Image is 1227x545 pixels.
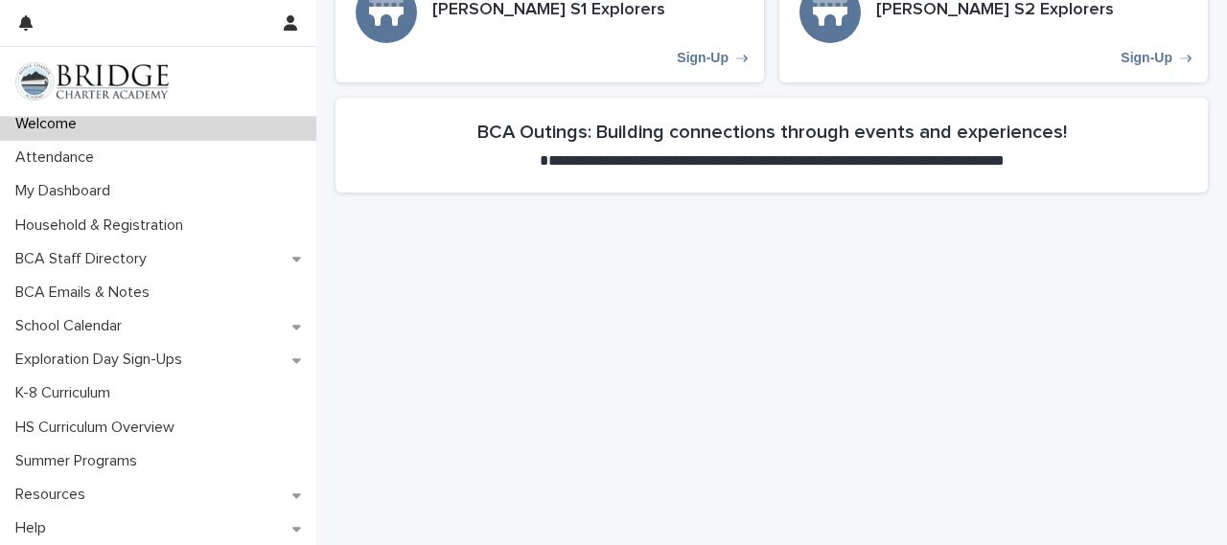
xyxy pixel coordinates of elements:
p: Household & Registration [8,216,198,235]
p: Exploration Day Sign-Ups [8,351,197,369]
img: V1C1m3IdTEidaUdm9Hs0 [15,62,169,101]
p: Resources [8,486,101,504]
p: Welcome [8,115,92,133]
p: Attendance [8,148,109,167]
p: BCA Staff Directory [8,250,162,268]
p: Summer Programs [8,452,152,470]
p: BCA Emails & Notes [8,284,165,302]
p: HS Curriculum Overview [8,419,190,437]
h2: BCA Outings: Building connections through events and experiences! [477,121,1067,144]
p: Sign-Up [677,50,729,66]
p: Help [8,519,61,537]
p: My Dashboard [8,182,126,200]
p: K-8 Curriculum [8,384,126,402]
p: School Calendar [8,317,137,335]
p: Sign-Up [1121,50,1172,66]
